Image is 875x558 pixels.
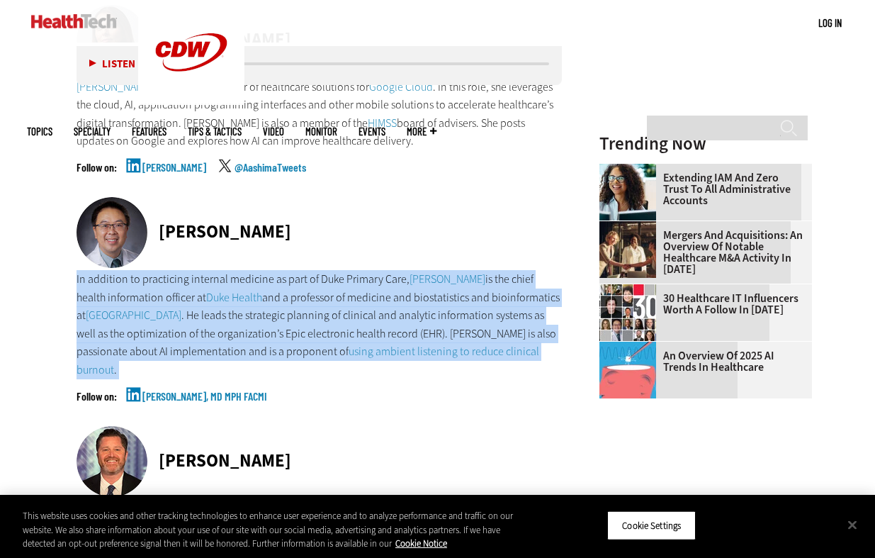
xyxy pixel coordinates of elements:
a: MonITor [305,126,337,137]
p: In addition to practicing internal medicine as part of Duke Primary Care, is the chief health inf... [77,270,563,379]
a: Events [359,126,385,137]
img: Dr. Eric Poon [77,197,147,268]
a: An Overview of 2025 AI Trends in Healthcare [599,350,803,373]
a: Administrative assistant [599,164,663,175]
div: [PERSON_NAME] [159,223,291,240]
a: More information about your privacy [395,537,447,549]
span: More [407,126,436,137]
button: Cookie Settings [607,510,696,540]
button: Close [837,509,868,540]
h3: Trending Now [599,135,812,152]
img: John Brownstein [77,426,147,497]
span: Topics [27,126,52,137]
a: Mergers and Acquisitions: An Overview of Notable Healthcare M&A Activity in [DATE] [599,230,803,275]
a: Extending IAM and Zero Trust to All Administrative Accounts [599,172,803,206]
a: [PERSON_NAME] [410,272,485,286]
a: Log in [818,16,842,29]
div: This website uses cookies and other tracking technologies to enhance user experience and to analy... [23,509,525,551]
a: Features [132,126,166,137]
div: User menu [818,16,842,30]
img: Administrative assistant [599,164,656,221]
a: Duke Health [206,290,262,305]
a: [GEOGRAPHIC_DATA] [86,308,181,323]
span: Specialty [74,126,111,137]
a: Video [263,126,284,137]
a: collage of influencers [599,284,663,296]
a: Tips & Tactics [188,126,242,137]
img: Home [31,14,117,28]
a: [PERSON_NAME] [142,162,206,197]
a: CDW [138,94,244,108]
a: business leaders shake hands in conference room [599,221,663,233]
img: collage of influencers [599,284,656,341]
a: illustration of computer chip being put inside head with waves [599,342,663,353]
div: [PERSON_NAME] [159,452,291,469]
img: illustration of computer chip being put inside head with waves [599,342,656,398]
a: using ambient listening to reduce clinical burnout [77,344,539,377]
a: @AashimaTweets [235,162,306,197]
a: 30 Healthcare IT Influencers Worth a Follow in [DATE] [599,293,803,316]
a: [PERSON_NAME], MD MPH FACMI [142,391,267,426]
img: business leaders shake hands in conference room [599,221,656,278]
